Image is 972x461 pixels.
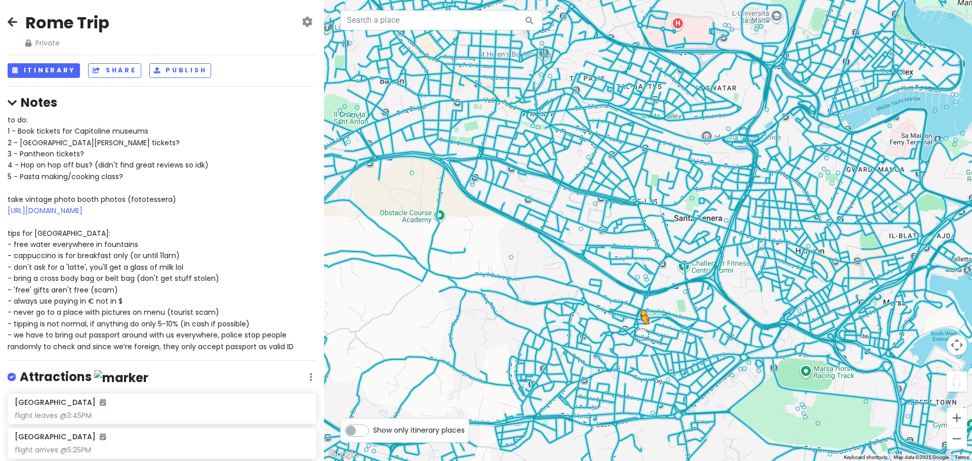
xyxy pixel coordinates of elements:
button: Publish [149,63,212,78]
a: Open this area in Google Maps (opens a new window) [327,448,360,461]
button: Keyboard shortcuts [844,454,887,461]
img: marker [94,370,148,386]
i: Added to itinerary [100,399,106,406]
h6: [GEOGRAPHIC_DATA] [15,432,106,441]
h4: Notes [8,95,316,110]
span: Private [25,37,109,49]
h4: Attractions [20,369,148,386]
div: flight leaves @3:45PM [15,411,309,420]
button: Drag Pegman onto the map to open Street View [947,371,967,392]
span: Map data ©2025 Google [894,454,949,460]
button: Map camera controls [947,335,967,355]
button: Share [88,63,141,78]
button: Zoom in [947,408,967,428]
i: Added to itinerary [100,433,106,440]
span: to do: 1 - Book tickets for Capitoline museums 2 - [GEOGRAPHIC_DATA][PERSON_NAME] tickets? 3 - Pa... [8,115,294,352]
div: flight arrives @5:25PM [15,445,309,454]
h2: Rome Trip [25,12,109,33]
a: [URL][DOMAIN_NAME] [8,205,83,216]
button: Itinerary [8,63,80,78]
img: Google [327,448,360,461]
button: Zoom out [947,429,967,449]
h6: [GEOGRAPHIC_DATA] [15,398,106,407]
span: Show only itinerary places [373,425,465,436]
a: Terms (opens in new tab) [955,454,969,460]
input: Search a place [340,10,543,30]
